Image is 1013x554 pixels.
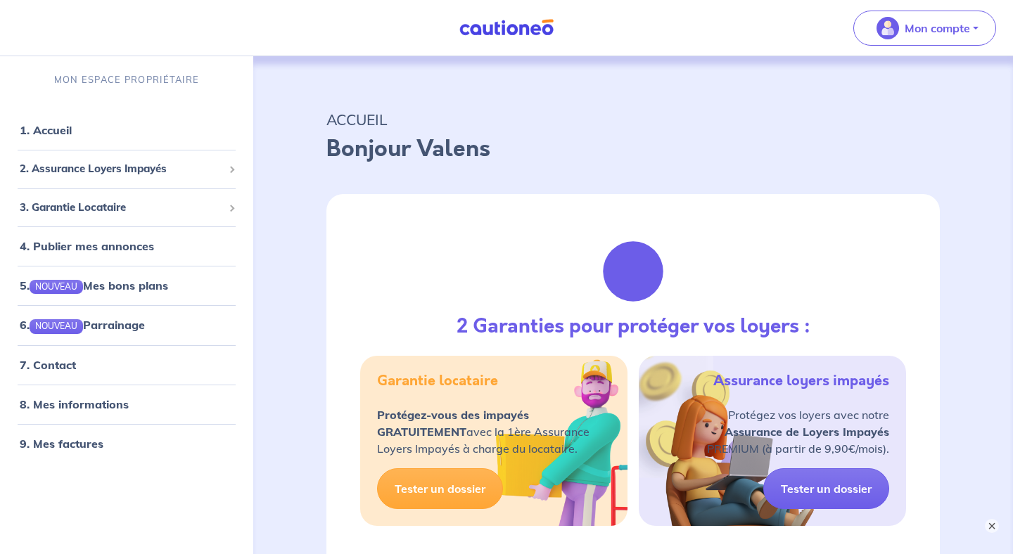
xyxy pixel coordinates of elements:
a: 6.NOUVEAUParrainage [20,318,145,332]
h5: Garantie locataire [377,373,498,389]
a: 4. Publier mes annonces [20,239,154,253]
img: Cautioneo [454,19,559,37]
a: 9. Mes factures [20,437,103,451]
a: Tester un dossier [763,468,889,509]
button: illu_account_valid_menu.svgMon compte [853,11,996,46]
div: 7. Contact [6,351,248,379]
a: 7. Contact [20,358,76,372]
img: illu_account_valid_menu.svg [877,17,899,39]
strong: Protégez-vous des impayés GRATUITEMENT [377,408,529,439]
a: Tester un dossier [377,468,503,509]
strong: Assurance de Loyers Impayés [725,425,889,439]
p: Mon compte [905,20,970,37]
p: avec la 1ère Assurance Loyers Impayés à charge du locataire. [377,406,590,457]
div: 8. Mes informations [6,390,248,418]
div: 5.NOUVEAUMes bons plans [6,271,248,299]
a: 8. Mes informations [20,397,129,411]
p: MON ESPACE PROPRIÉTAIRE [54,73,199,86]
div: 9. Mes factures [6,430,248,458]
a: 5.NOUVEAUMes bons plans [20,278,168,292]
span: 3. Garantie Locataire [20,200,223,216]
div: 6.NOUVEAUParrainage [6,311,248,339]
div: 2. Assurance Loyers Impayés [6,155,248,183]
span: 2. Assurance Loyers Impayés [20,161,223,177]
p: Protégez vos loyers avec notre PREMIUM (à partir de 9,90€/mois). [707,406,889,457]
p: Bonjour Valens [326,132,940,166]
h5: Assurance loyers impayés [713,373,889,389]
img: justif-loupe [595,233,671,309]
a: 1. Accueil [20,123,72,137]
h3: 2 Garanties pour protéger vos loyers : [457,315,810,339]
p: ACCUEIL [326,107,940,132]
button: × [985,519,999,533]
div: 3. Garantie Locataire [6,194,248,221]
div: 4. Publier mes annonces [6,232,248,260]
div: 1. Accueil [6,116,248,144]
